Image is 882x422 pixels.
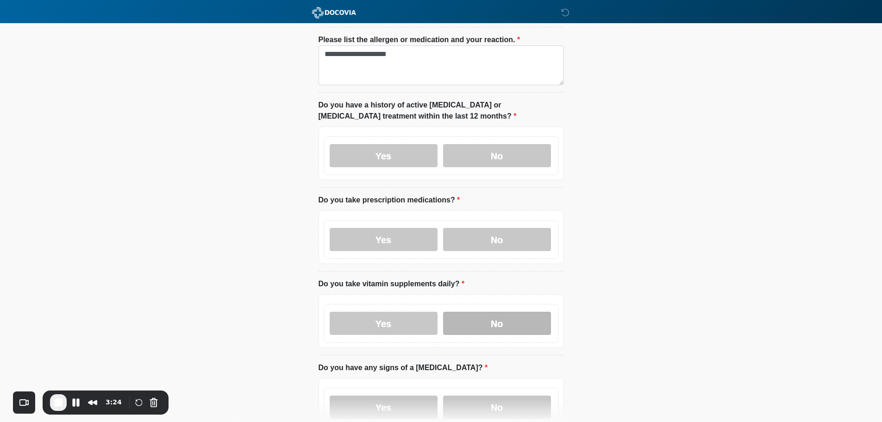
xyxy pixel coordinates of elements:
[443,144,551,167] label: No
[319,34,520,45] label: Please list the allergen or medication and your reaction.
[319,100,564,122] label: Do you have a history of active [MEDICAL_DATA] or [MEDICAL_DATA] treatment within the last 12 mon...
[330,144,438,167] label: Yes
[443,396,551,419] label: No
[319,195,460,206] label: Do you take prescription medications?
[319,278,465,290] label: Do you take vitamin supplements daily?
[443,228,551,251] label: No
[330,396,438,419] label: Yes
[319,362,488,373] label: Do you have any signs of a [MEDICAL_DATA]?
[330,228,438,251] label: Yes
[443,312,551,335] label: No
[330,312,438,335] label: Yes
[309,7,359,19] img: ABC Med Spa- GFEase Logo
